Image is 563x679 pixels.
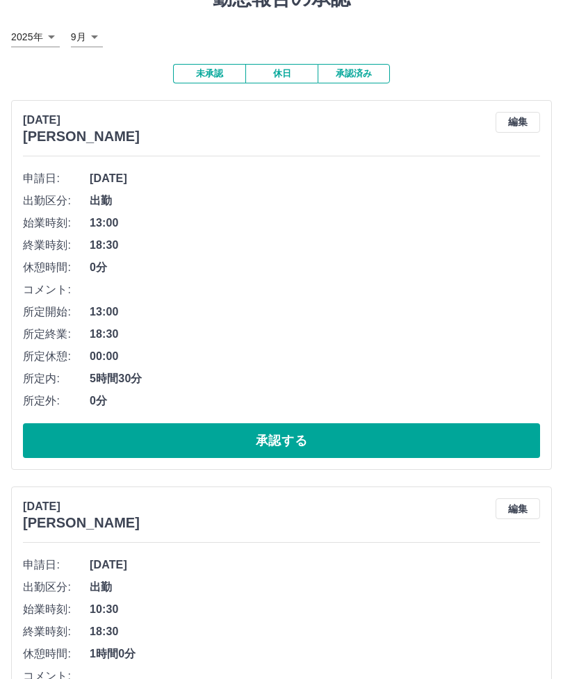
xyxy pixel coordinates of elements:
span: 00:00 [90,348,540,365]
div: 2025年 [11,27,60,47]
h3: [PERSON_NAME] [23,129,140,145]
button: 休日 [245,64,318,83]
span: 10:30 [90,601,540,618]
span: 18:30 [90,623,540,640]
span: 18:30 [90,237,540,254]
span: 所定休憩: [23,348,90,365]
span: 出勤区分: [23,193,90,209]
span: [DATE] [90,170,540,187]
button: 編集 [496,498,540,519]
span: 1時間0分 [90,646,540,662]
span: 所定開始: [23,304,90,320]
span: 13:00 [90,215,540,231]
button: 承認する [23,423,540,458]
span: 所定終業: [23,326,90,343]
span: 5時間30分 [90,370,540,387]
span: 所定外: [23,393,90,409]
button: 承認済み [318,64,390,83]
span: 申請日: [23,170,90,187]
button: 編集 [496,112,540,133]
span: 出勤区分: [23,579,90,596]
div: 9月 [71,27,103,47]
span: 休憩時間: [23,259,90,276]
span: 始業時刻: [23,601,90,618]
span: 休憩時間: [23,646,90,662]
span: 終業時刻: [23,237,90,254]
h3: [PERSON_NAME] [23,515,140,531]
span: 0分 [90,393,540,409]
span: 終業時刻: [23,623,90,640]
span: 申請日: [23,557,90,573]
span: 所定内: [23,370,90,387]
span: コメント: [23,281,90,298]
span: 0分 [90,259,540,276]
p: [DATE] [23,112,140,129]
span: 13:00 [90,304,540,320]
p: [DATE] [23,498,140,515]
span: 出勤 [90,579,540,596]
span: 18:30 [90,326,540,343]
button: 未承認 [173,64,245,83]
span: [DATE] [90,557,540,573]
span: 始業時刻: [23,215,90,231]
span: 出勤 [90,193,540,209]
